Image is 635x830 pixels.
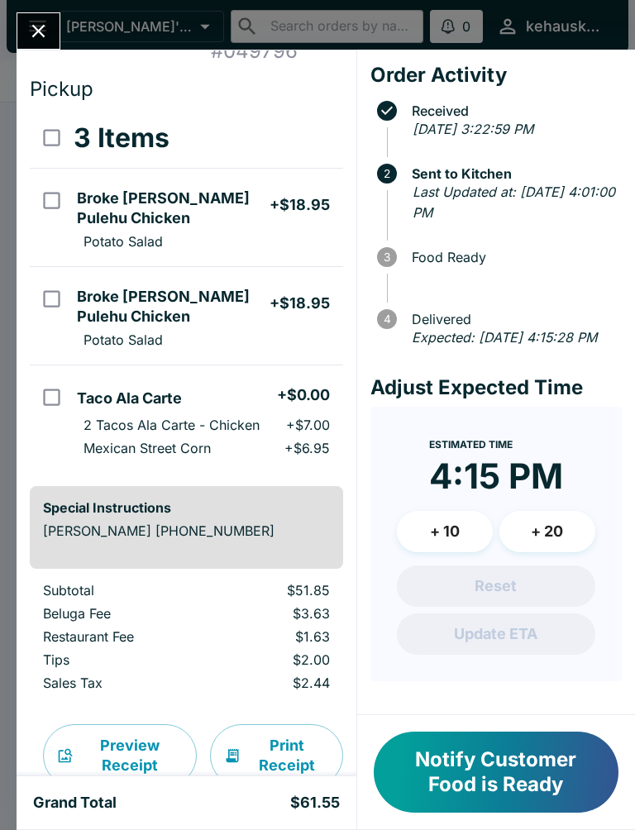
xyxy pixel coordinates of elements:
[403,166,622,181] span: Sent to Kitchen
[384,167,390,180] text: 2
[30,108,343,473] table: orders table
[33,793,117,813] h5: Grand Total
[84,417,260,433] p: 2 Tacos Ala Carte - Chicken
[270,195,330,215] h5: + $18.95
[383,312,390,326] text: 4
[290,793,340,813] h5: $61.55
[270,293,330,313] h5: + $18.95
[43,628,195,645] p: Restaurant Fee
[43,675,195,691] p: Sales Tax
[43,522,330,539] p: [PERSON_NAME] [PHONE_NUMBER]
[222,605,330,622] p: $3.63
[413,184,615,222] em: Last Updated at: [DATE] 4:01:00 PM
[413,121,533,137] em: [DATE] 3:22:59 PM
[412,329,597,346] em: Expected: [DATE] 4:15:28 PM
[17,13,60,49] button: Close
[77,389,182,408] h5: Taco Ala Carte
[77,287,269,327] h5: Broke [PERSON_NAME] Pulehu Chicken
[370,375,622,400] h4: Adjust Expected Time
[403,103,622,118] span: Received
[222,651,330,668] p: $2.00
[43,724,197,787] button: Preview Receipt
[43,605,195,622] p: Beluga Fee
[222,582,330,599] p: $51.85
[397,511,493,552] button: + 10
[222,675,330,691] p: $2.44
[210,724,343,787] button: Print Receipt
[374,732,618,813] button: Notify Customer Food is Ready
[84,233,163,250] p: Potato Salad
[429,438,513,451] span: Estimated Time
[370,63,622,88] h4: Order Activity
[284,440,330,456] p: + $6.95
[30,77,93,101] span: Pickup
[43,499,330,516] h6: Special Instructions
[77,188,269,228] h5: Broke [PERSON_NAME] Pulehu Chicken
[30,582,343,698] table: orders table
[286,417,330,433] p: + $7.00
[499,511,595,552] button: + 20
[277,385,330,405] h5: + $0.00
[84,440,211,456] p: Mexican Street Corn
[403,250,622,265] span: Food Ready
[43,651,195,668] p: Tips
[384,250,390,264] text: 3
[43,582,195,599] p: Subtotal
[403,312,622,327] span: Delivered
[84,332,163,348] p: Potato Salad
[429,455,563,498] time: 4:15 PM
[74,122,169,155] h3: 3 Items
[222,628,330,645] p: $1.63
